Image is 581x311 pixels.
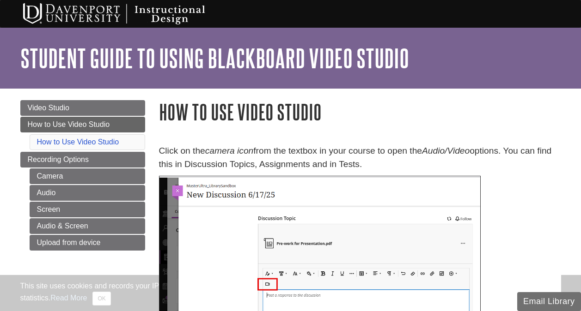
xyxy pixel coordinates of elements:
[159,144,561,171] p: Click on the from the textbox in your course to open the options. You can find this in Discussion...
[28,104,69,112] span: Video Studio
[517,292,581,311] button: Email Library
[92,292,110,305] button: Close
[16,2,238,25] img: Davenport University Instructional Design
[20,152,145,167] a: Recording Options
[20,100,145,116] a: Video Studio
[20,117,145,132] a: How to Use Video Studio
[30,168,145,184] a: Camera
[30,235,145,251] a: Upload from device
[20,100,145,251] div: Guide Page Menu
[159,100,561,124] h1: How to Use Video Studio
[30,218,145,234] a: Audio & Screen
[20,44,409,72] a: Student Guide to Using Blackboard Video Studio
[28,155,89,163] span: Recording Options
[30,202,145,217] a: Screen
[37,138,119,146] a: How to Use Video Studio
[28,120,110,128] span: How to Use Video Studio
[30,185,145,201] a: Audio
[20,281,561,305] div: This site uses cookies and records your IP address for usage statistics. Additionally, we use Goo...
[205,146,254,155] em: camera icon
[50,294,87,302] a: Read More
[422,146,470,155] em: Audio/Video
